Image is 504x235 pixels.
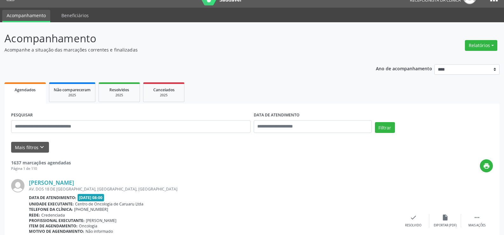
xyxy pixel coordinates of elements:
[2,10,50,22] a: Acompanhamento
[29,229,84,234] b: Motivo de agendamento:
[29,195,76,200] b: Data de atendimento:
[79,223,97,229] span: Oncologia
[410,214,417,221] i: check
[4,31,351,46] p: Acompanhamento
[86,218,116,223] span: [PERSON_NAME]
[434,223,457,228] div: Exportar (PDF)
[57,10,93,21] a: Beneficiários
[4,46,351,53] p: Acompanhe a situação das marcações correntes e finalizadas
[11,160,71,166] strong: 1637 marcações agendadas
[29,212,40,218] b: Rede:
[29,207,73,212] b: Telefone da clínica:
[483,162,490,169] i: print
[15,87,36,93] span: Agendados
[75,201,143,207] span: Centro de Oncologia de Caruaru Ltda
[41,212,65,218] span: Credenciada
[442,214,449,221] i: insert_drive_file
[38,144,45,151] i: keyboard_arrow_down
[405,223,421,228] div: Resolvido
[54,93,91,98] div: 2025
[29,186,397,192] div: AV. DOS 18 DE [GEOGRAPHIC_DATA], [GEOGRAPHIC_DATA], [GEOGRAPHIC_DATA]
[74,207,108,212] span: [PHONE_NUMBER]
[11,110,33,120] label: PESQUISAR
[473,214,480,221] i: 
[468,223,486,228] div: Mais ações
[11,179,24,192] img: img
[11,142,49,153] button: Mais filtroskeyboard_arrow_down
[29,201,74,207] b: Unidade executante:
[29,218,85,223] b: Profissional executante:
[109,87,129,93] span: Resolvidos
[29,179,74,186] a: [PERSON_NAME]
[54,87,91,93] span: Não compareceram
[375,122,395,133] button: Filtrar
[465,40,497,51] button: Relatórios
[103,93,135,98] div: 2025
[254,110,300,120] label: DATA DE ATENDIMENTO
[11,166,71,171] div: Página 1 de 110
[29,223,78,229] b: Item de agendamento:
[480,159,493,172] button: print
[148,93,180,98] div: 2025
[86,229,113,234] span: Não informado
[153,87,175,93] span: Cancelados
[376,64,432,72] p: Ano de acompanhamento
[78,194,104,201] span: [DATE] 08:00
